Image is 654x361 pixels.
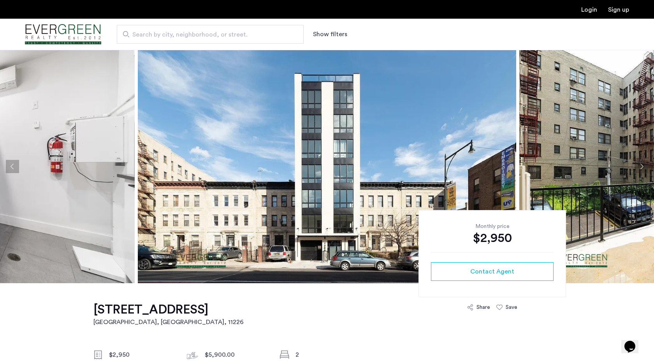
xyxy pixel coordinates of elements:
button: Next apartment [635,160,648,173]
iframe: chat widget [621,330,646,353]
input: Apartment Search [117,25,304,44]
div: 2 [295,350,361,359]
div: Monthly price [431,223,554,230]
span: Contact Agent [470,267,514,276]
div: $2,950 [109,350,174,359]
button: button [431,262,554,281]
a: [STREET_ADDRESS][GEOGRAPHIC_DATA], [GEOGRAPHIC_DATA], 11226 [93,302,244,327]
button: Previous apartment [6,160,19,173]
button: Show or hide filters [313,30,347,39]
div: Share [476,303,490,311]
span: Search by city, neighborhood, or street. [132,30,282,39]
img: apartment [138,50,516,283]
img: logo [25,20,101,49]
a: Login [581,7,597,13]
a: Cazamio Logo [25,20,101,49]
a: Registration [608,7,629,13]
h1: [STREET_ADDRESS] [93,302,244,317]
div: $5,900.00 [205,350,270,359]
div: Save [506,303,517,311]
h2: [GEOGRAPHIC_DATA], [GEOGRAPHIC_DATA] , 11226 [93,317,244,327]
div: $2,950 [431,230,554,246]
